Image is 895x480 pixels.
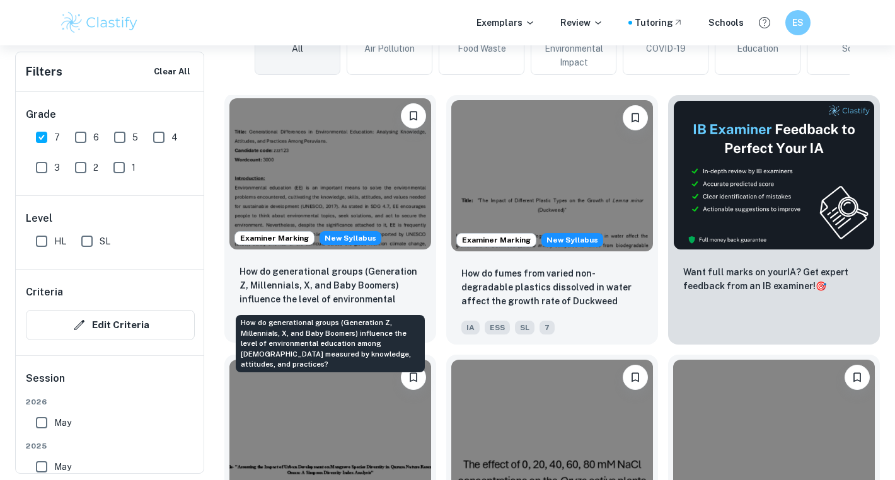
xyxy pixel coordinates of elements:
p: Want full marks on your IA ? Get expert feedback from an IB examiner! [683,265,865,293]
a: Tutoring [635,16,683,30]
p: How do fumes from varied non-degradable plastics dissolved in water affect the growth rate of Duc... [461,266,643,309]
span: 2026 [26,396,195,408]
button: Bookmark [845,365,870,390]
span: All [292,42,303,55]
span: 7 [540,321,555,334]
button: Bookmark [401,365,426,390]
button: Bookmark [623,365,648,390]
a: Schools [708,16,744,30]
span: IA [461,321,480,334]
button: Clear All [151,62,193,81]
button: Bookmark [401,103,426,129]
a: Examiner MarkingStarting from the May 2026 session, the ESS IA requirements have changed. We crea... [224,95,436,345]
span: Air Pollution [364,42,415,55]
span: Examiner Marking [235,232,314,244]
span: 3 [54,161,60,174]
button: Bookmark [623,105,648,130]
h6: Level [26,211,195,226]
button: Edit Criteria [26,310,195,340]
span: 2 [93,161,98,174]
span: 🎯 [816,281,826,291]
h6: Criteria [26,285,63,300]
img: Thumbnail [673,100,875,250]
span: Environmental Impact [536,42,611,69]
span: 2025 [26,440,195,452]
a: Examiner MarkingStarting from the May 2026 session, the ESS IA requirements have changed. We crea... [446,95,658,345]
span: HL [54,234,66,248]
h6: Filters [26,63,62,81]
span: New Syllabus [541,233,603,247]
span: Education [737,42,778,55]
button: Help and Feedback [754,12,775,33]
div: Starting from the May 2026 session, the ESS IA requirements have changed. We created this exempla... [541,233,603,247]
img: ESS IA example thumbnail: How do fumes from varied non-degradable [451,100,653,251]
span: May [54,416,71,430]
img: ESS IA example thumbnail: How do generational groups (Generation Z [229,98,431,249]
span: 5 [132,130,138,144]
span: Examiner Marking [457,234,536,246]
span: 4 [171,130,178,144]
img: Clastify logo [59,10,139,35]
p: How do generational groups (Generation Z, Millennials, X, and Baby Boomers) influence the level o... [240,265,421,307]
button: ES [785,10,811,35]
span: 7 [54,130,60,144]
span: New Syllabus [320,231,381,245]
div: Starting from the May 2026 session, the ESS IA requirements have changed. We created this exempla... [320,231,381,245]
p: Review [560,16,603,30]
h6: Grade [26,107,195,122]
span: SL [100,234,110,248]
span: Soil [842,42,857,55]
span: COVID-19 [646,42,686,55]
a: ThumbnailWant full marks on yourIA? Get expert feedback from an IB examiner! [668,95,880,345]
span: Food Waste [458,42,506,55]
span: 6 [93,130,99,144]
span: 1 [132,161,136,174]
div: How do generational groups (Generation Z, Millennials, X, and Baby Boomers) influence the level o... [236,315,425,372]
span: May [54,460,71,474]
p: Exemplars [476,16,535,30]
h6: ES [791,16,806,30]
span: SL [515,321,534,334]
h6: Session [26,371,195,396]
span: ESS [485,321,510,334]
